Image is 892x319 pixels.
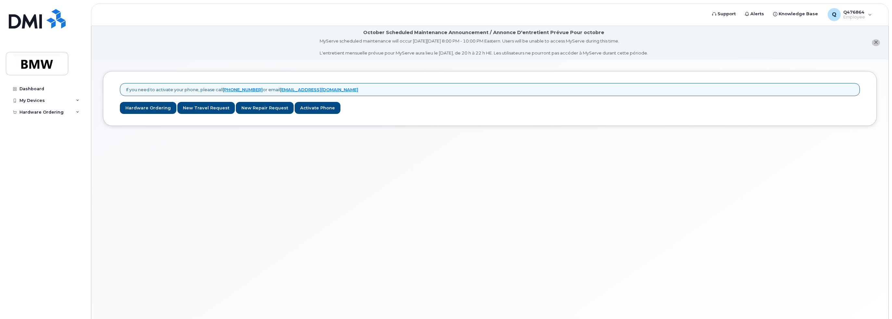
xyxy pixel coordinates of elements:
[363,29,604,36] div: October Scheduled Maintenance Announcement / Annonce D'entretient Prévue Pour octobre
[280,87,358,92] a: [EMAIL_ADDRESS][DOMAIN_NAME]
[126,87,358,93] p: If you need to activate your phone, please call or email
[177,102,235,114] a: New Travel Request
[295,102,340,114] a: Activate Phone
[120,102,176,114] a: Hardware Ordering
[320,38,648,56] div: MyServe scheduled maintenance will occur [DATE][DATE] 8:00 PM - 10:00 PM Eastern. Users will be u...
[223,87,263,92] a: [PHONE_NUMBER]
[236,102,294,114] a: New Repair Request
[872,39,880,46] button: close notification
